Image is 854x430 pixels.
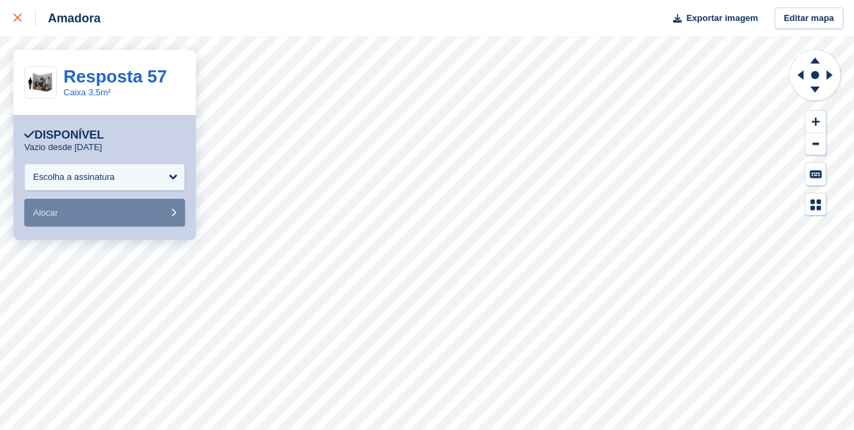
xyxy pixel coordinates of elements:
span: Exportar imagem [686,11,757,25]
a: Editar mapa [774,7,843,30]
font: Disponível [34,128,104,141]
button: Exportar imagem [665,7,757,30]
img: 40-sqft-unit.jpg [25,71,56,95]
div: Amadora [36,10,101,26]
button: Keyboard Shortcuts [805,163,826,185]
button: Map Legend [805,193,826,216]
button: Alocar [24,199,185,226]
button: Zoom In [805,111,826,133]
button: Zoom Out [805,133,826,156]
p: Vazio desde [DATE] [24,142,102,153]
div: Escolha a assinatura [33,170,115,184]
a: Resposta 57 [63,66,167,87]
a: Caixa 3,5m² [63,87,111,97]
span: Alocar [33,208,58,218]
